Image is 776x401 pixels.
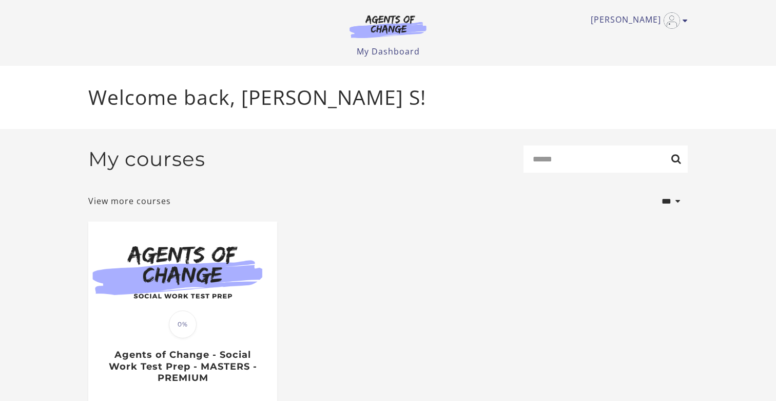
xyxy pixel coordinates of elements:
[99,349,266,384] h3: Agents of Change - Social Work Test Prep - MASTERS - PREMIUM
[88,82,688,113] p: Welcome back, [PERSON_NAME] S!
[339,14,437,38] img: Agents of Change Logo
[169,311,197,338] span: 0%
[88,147,205,171] h2: My courses
[88,195,171,207] a: View more courses
[357,46,420,57] a: My Dashboard
[591,12,683,29] a: Toggle menu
